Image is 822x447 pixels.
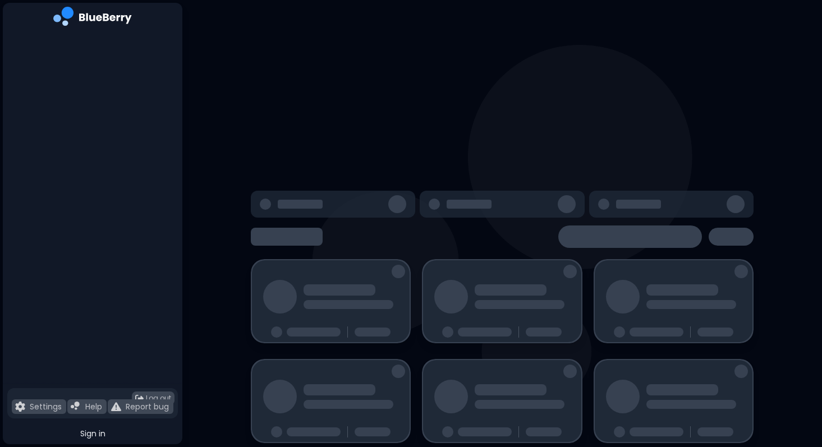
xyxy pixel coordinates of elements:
[15,402,25,412] img: file icon
[111,402,121,412] img: file icon
[85,402,102,412] p: Help
[53,7,132,30] img: company logo
[30,402,62,412] p: Settings
[146,394,171,403] span: Log out
[7,423,178,444] button: Sign in
[126,402,169,412] p: Report bug
[80,428,105,439] span: Sign in
[71,402,81,412] img: file icon
[135,394,144,403] img: logout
